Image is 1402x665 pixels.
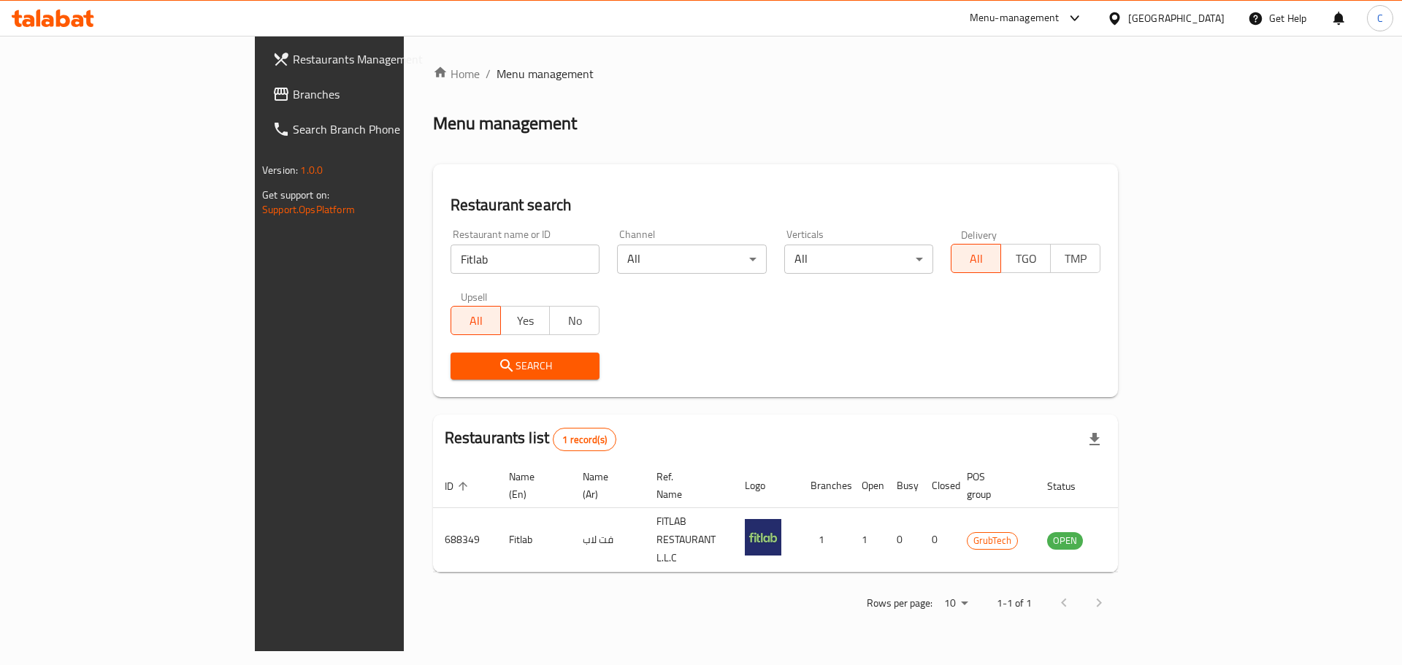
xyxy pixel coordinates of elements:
span: TGO [1007,248,1045,269]
th: Closed [920,464,955,508]
span: Search [462,357,589,375]
span: Ref. Name [656,468,716,503]
img: Fitlab [745,519,781,556]
label: Delivery [961,229,997,239]
td: 0 [885,508,920,572]
td: فت لاب [571,508,645,572]
span: Version: [262,161,298,180]
div: All [617,245,767,274]
th: Action [1112,464,1162,508]
label: Upsell [461,291,488,301]
h2: Restaurants list [445,427,616,451]
span: GrubTech [968,532,1017,549]
td: Fitlab [497,508,571,572]
p: Rows per page: [867,594,932,612]
span: TMP [1057,248,1095,269]
span: Restaurants Management [293,50,478,68]
span: 1 record(s) [553,433,616,447]
h2: Menu management [433,112,577,135]
span: C [1377,10,1383,26]
th: Branches [799,464,850,508]
a: Search Branch Phone [261,112,489,147]
button: No [549,306,600,335]
table: enhanced table [433,464,1162,572]
nav: breadcrumb [433,65,1118,82]
button: All [451,306,501,335]
button: Yes [500,306,551,335]
a: Restaurants Management [261,42,489,77]
span: 1.0.0 [300,161,323,180]
span: No [556,310,594,331]
span: POS group [967,468,1018,503]
td: FITLAB RESTAURANT L.L.C [645,508,733,572]
td: 0 [920,508,955,572]
span: All [457,310,495,331]
h2: Restaurant search [451,194,1100,216]
a: Support.OpsPlatform [262,200,355,219]
span: All [957,248,995,269]
input: Search for restaurant name or ID.. [451,245,600,274]
th: Logo [733,464,799,508]
td: 1 [850,508,885,572]
span: OPEN [1047,532,1083,549]
span: Name (Ar) [583,468,627,503]
a: Branches [261,77,489,112]
span: Menu management [497,65,594,82]
button: TMP [1050,244,1100,273]
th: Open [850,464,885,508]
th: Busy [885,464,920,508]
span: Get support on: [262,185,329,204]
div: OPEN [1047,532,1083,550]
div: Menu-management [970,9,1060,27]
span: ID [445,477,472,495]
div: Rows per page: [938,593,973,615]
td: 1 [799,508,850,572]
div: Export file [1077,422,1112,457]
span: Status [1047,477,1095,495]
p: 1-1 of 1 [997,594,1032,612]
button: All [951,244,1001,273]
span: Yes [507,310,545,331]
button: Search [451,353,600,380]
span: Name (En) [509,468,553,503]
span: Search Branch Phone [293,120,478,138]
button: TGO [1000,244,1051,273]
div: [GEOGRAPHIC_DATA] [1128,10,1225,26]
div: All [784,245,934,274]
span: Branches [293,85,478,103]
